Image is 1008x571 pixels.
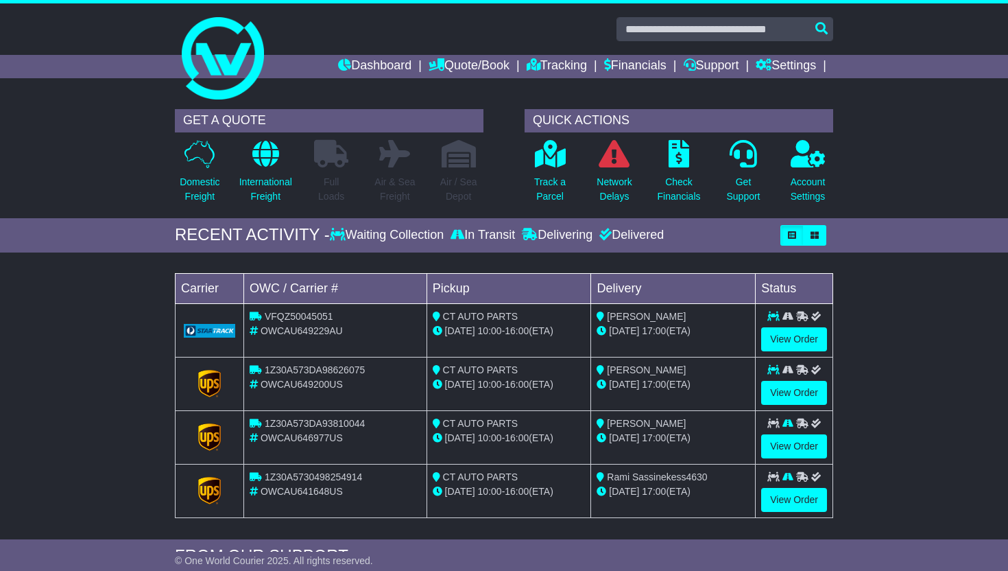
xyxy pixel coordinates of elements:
[604,55,667,78] a: Financials
[726,175,760,204] p: Get Support
[175,109,483,132] div: GET A QUOTE
[656,139,701,211] a: CheckFinancials
[597,377,749,392] div: (ETA)
[330,228,447,243] div: Waiting Collection
[184,324,235,338] img: GetCarrierServiceLogo
[607,418,686,429] span: [PERSON_NAME]
[239,139,293,211] a: InternationalFreight
[609,379,639,390] span: [DATE]
[607,364,686,375] span: [PERSON_NAME]
[597,431,749,445] div: (ETA)
[265,364,365,375] span: 1Z30A573DA98626075
[443,418,518,429] span: CT AUTO PARTS
[443,364,518,375] span: CT AUTO PARTS
[591,273,756,303] td: Delivery
[261,325,343,336] span: OWCAU649229AU
[478,325,502,336] span: 10:00
[198,423,221,451] img: GetCarrierServiceLogo
[180,175,219,204] p: Domestic Freight
[445,432,475,443] span: [DATE]
[596,228,664,243] div: Delivered
[642,486,666,497] span: 17:00
[505,486,529,497] span: 16:00
[445,486,475,497] span: [DATE]
[597,175,632,204] p: Network Delays
[374,175,415,204] p: Air & Sea Freight
[609,486,639,497] span: [DATE]
[505,379,529,390] span: 16:00
[527,55,587,78] a: Tracking
[443,311,518,322] span: CT AUTO PARTS
[314,175,348,204] p: Full Loads
[265,311,333,322] span: VFQZ50045051
[179,139,220,211] a: DomesticFreight
[445,379,475,390] span: [DATE]
[175,555,373,566] span: © One World Courier 2025. All rights reserved.
[175,225,330,245] div: RECENT ACTIVITY -
[597,324,749,338] div: (ETA)
[725,139,760,211] a: GetSupport
[642,432,666,443] span: 17:00
[265,418,365,429] span: 1Z30A573DA93810044
[478,432,502,443] span: 10:00
[756,55,816,78] a: Settings
[761,488,827,512] a: View Order
[338,55,411,78] a: Dashboard
[176,273,244,303] td: Carrier
[607,311,686,322] span: [PERSON_NAME]
[239,175,292,204] p: International Freight
[433,377,586,392] div: - (ETA)
[596,139,632,211] a: NetworkDelays
[525,109,833,132] div: QUICK ACTIONS
[657,175,700,204] p: Check Financials
[198,477,221,504] img: GetCarrierServiceLogo
[761,434,827,458] a: View Order
[756,273,833,303] td: Status
[791,175,826,204] p: Account Settings
[761,381,827,405] a: View Order
[642,325,666,336] span: 17:00
[607,471,707,482] span: Rami Sassinekess4630
[265,471,362,482] span: 1Z30A5730498254914
[433,324,586,338] div: - (ETA)
[761,327,827,351] a: View Order
[505,325,529,336] span: 16:00
[684,55,739,78] a: Support
[597,485,749,499] div: (ETA)
[642,379,666,390] span: 17:00
[518,228,596,243] div: Delivering
[429,55,509,78] a: Quote/Book
[440,175,477,204] p: Air / Sea Depot
[244,273,427,303] td: OWC / Carrier #
[198,370,221,397] img: GetCarrierServiceLogo
[609,432,639,443] span: [DATE]
[433,485,586,499] div: - (ETA)
[478,379,502,390] span: 10:00
[609,325,639,336] span: [DATE]
[175,546,833,566] div: FROM OUR SUPPORT
[443,471,518,482] span: CT AUTO PARTS
[433,431,586,445] div: - (ETA)
[533,139,566,211] a: Track aParcel
[445,325,475,336] span: [DATE]
[505,432,529,443] span: 16:00
[790,139,826,211] a: AccountSettings
[261,486,343,497] span: OWCAU641648US
[478,486,502,497] span: 10:00
[427,273,591,303] td: Pickup
[261,432,343,443] span: OWCAU646977US
[447,228,518,243] div: In Transit
[534,175,566,204] p: Track a Parcel
[261,379,343,390] span: OWCAU649200US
